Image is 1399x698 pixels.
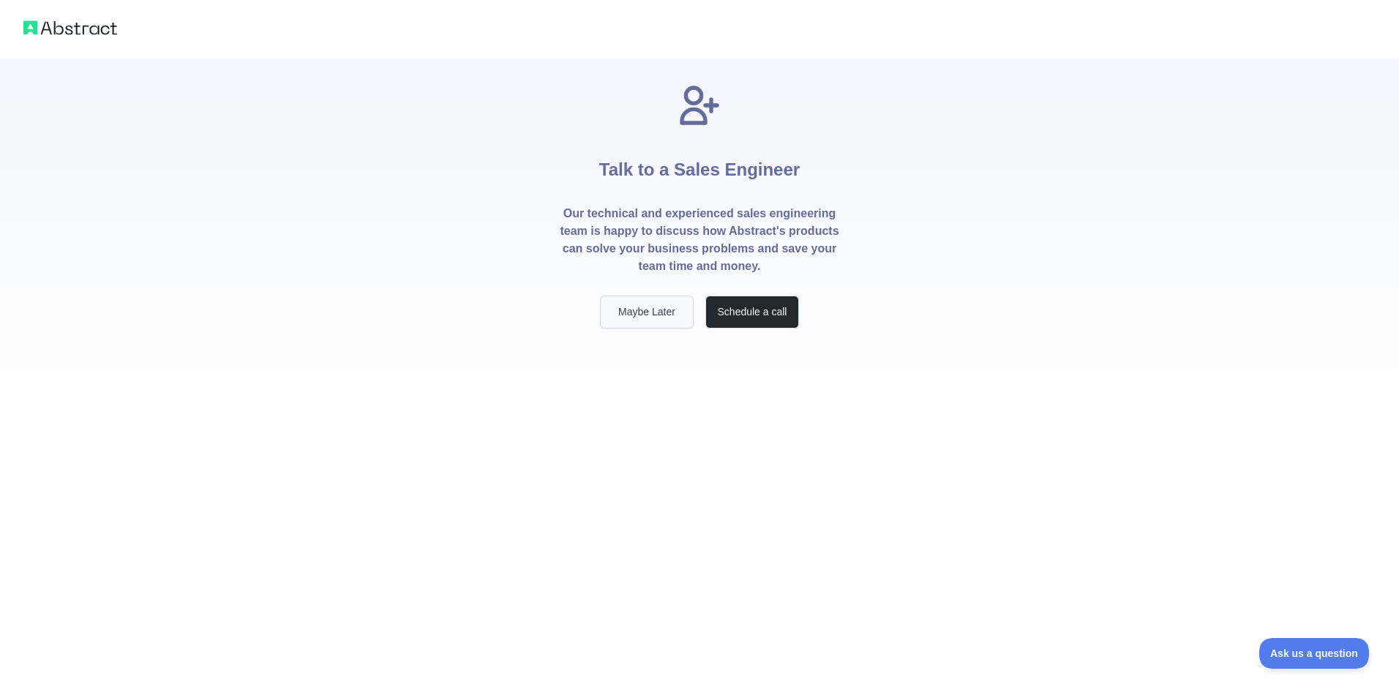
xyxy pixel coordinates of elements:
[600,296,694,329] button: Maybe Later
[705,296,799,329] button: Schedule a call
[599,129,800,205] h1: Talk to a Sales Engineer
[23,18,117,38] img: Abstract logo
[1259,638,1370,669] iframe: Toggle Customer Support
[559,205,840,275] p: Our technical and experienced sales engineering team is happy to discuss how Abstract's products ...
